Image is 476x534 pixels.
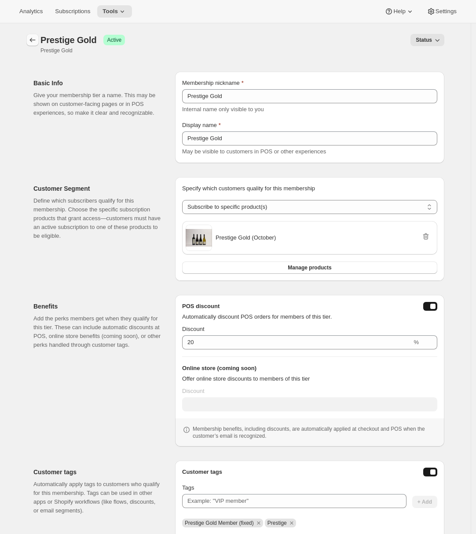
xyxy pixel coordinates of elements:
span: % [414,339,419,345]
p: Automatically discount POS orders for members of this tier. [182,312,437,321]
p: Add the perks members get when they qualify for this tier. These can include automatic discounts ... [33,314,161,349]
input: Enter display name [182,131,437,145]
p: Automatically apply tags to customers who qualify for this membership. Tags can be used in other ... [33,480,161,515]
input: Enter internal name [182,89,437,103]
span: Discount [182,326,205,332]
button: posDiscountEnabled [423,302,437,311]
span: Prestige Gold (October) [216,233,276,242]
span: Prestige [267,520,287,526]
button: Enable customer tags [423,468,437,476]
span: Manage products [288,264,331,271]
p: Specify which customers quality for this membership [182,184,437,193]
button: Subscriptions [50,5,95,18]
span: Analytics [19,8,43,15]
p: Prestige Gold [40,47,128,54]
h2: Basic Info [33,79,161,87]
span: Tags [182,484,194,491]
h3: POS discount [182,302,220,311]
span: Membership nickname [182,80,240,86]
button: Remove Prestige Gold Member (fixed) [255,519,263,527]
h2: Customer Segment [33,184,161,193]
h2: Customer tags [33,468,161,476]
span: Active [107,36,121,44]
button: Analytics [14,5,48,18]
button: Remove Prestige [288,519,296,527]
span: Status [416,36,432,44]
button: Remove [420,230,432,243]
span: Settings [436,8,457,15]
span: Discount [182,388,205,394]
button: Manage products [182,262,437,274]
span: Display name [182,122,217,128]
span: Internal name only visible to you [182,106,264,113]
button: Status [410,34,444,46]
button: Settings [421,5,462,18]
h3: Online store (coming soon) [182,364,437,373]
div: Prestige Gold [40,35,125,45]
button: Help [379,5,419,18]
input: Example: "VIP member" [182,494,406,508]
span: May be visible to customers in POS or other experiences [182,148,326,155]
p: Membership benefits, including discounts, are automatically applied at checkout and POS when the ... [193,425,437,440]
p: Give your membership tier a name. This may be shown on customer-facing pages or in POS experience... [33,91,161,117]
span: Help [393,8,405,15]
button: Tools [97,5,132,18]
p: Define which subscribers qualify for this membership. Choose the specific subscription products t... [33,196,161,240]
h2: Benefits [33,302,161,311]
button: Memberships [26,34,39,46]
span: Prestige Gold Member (fixed) [185,520,254,526]
span: Tools [103,8,118,15]
h3: Customer tags [182,468,222,476]
p: Offer online store discounts to members of this tier [182,374,437,383]
span: Subscriptions [55,8,90,15]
